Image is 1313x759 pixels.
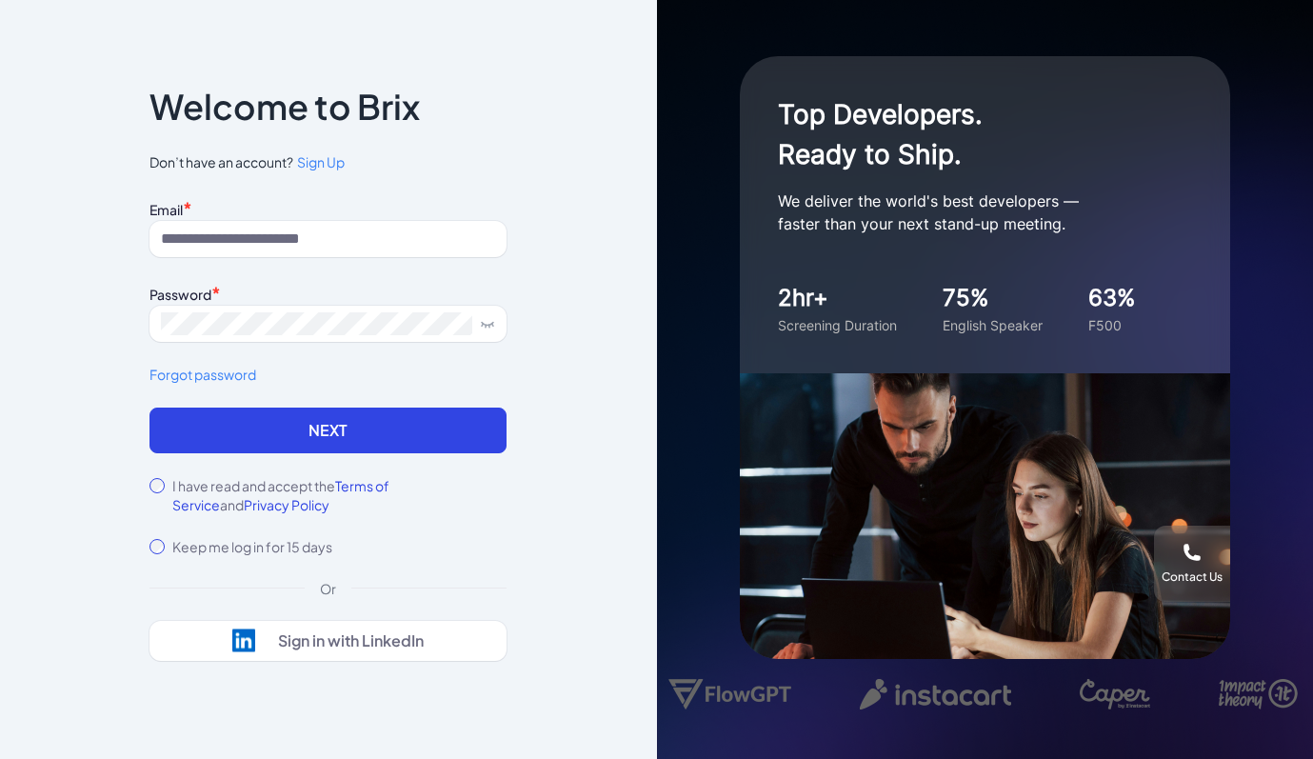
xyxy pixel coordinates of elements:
div: Contact Us [1162,569,1223,585]
label: Keep me log in for 15 days [172,537,332,556]
span: Don’t have an account? [149,152,507,172]
div: Screening Duration [778,315,897,335]
button: Next [149,408,507,453]
button: Contact Us [1154,526,1230,602]
label: I have read and accept the and [172,476,507,514]
div: F500 [1088,315,1136,335]
div: 2hr+ [778,281,897,315]
p: Welcome to Brix [149,91,420,122]
span: Terms of Service [172,477,389,513]
div: Sign in with LinkedIn [278,631,424,650]
a: Sign Up [293,152,345,172]
span: Privacy Policy [244,496,329,513]
a: Forgot password [149,365,507,385]
button: Sign in with LinkedIn [149,621,507,661]
div: Or [305,579,351,598]
div: English Speaker [943,315,1043,335]
p: We deliver the world's best developers — faster than your next stand-up meeting. [778,190,1159,235]
div: 75% [943,281,1043,315]
label: Email [149,201,183,218]
span: Sign Up [297,153,345,170]
div: 63% [1088,281,1136,315]
h1: Top Developers. Ready to Ship. [778,94,1159,174]
label: Password [149,286,211,303]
